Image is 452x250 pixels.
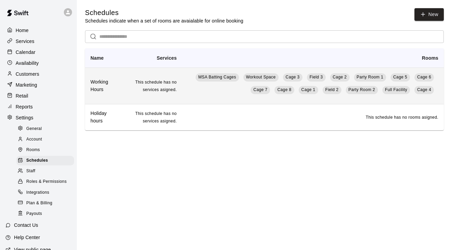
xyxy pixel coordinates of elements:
span: Full Facility [385,87,407,92]
a: General [16,123,77,134]
a: Retail [5,91,71,101]
a: Roles & Permissions [16,177,77,187]
p: Services [16,38,34,45]
a: Payouts [16,208,77,219]
a: Full Facility [382,86,410,94]
span: Schedules [26,157,48,164]
span: Roles & Permissions [26,178,67,185]
div: Staff [16,166,74,176]
a: Home [5,25,71,35]
span: Plan & Billing [26,200,52,207]
a: Cage 8 [274,86,294,94]
div: Payouts [16,209,74,219]
div: Rooms [16,145,74,155]
a: Workout Space [243,73,279,82]
a: Field 2 [323,86,341,94]
a: MSA Batting Cages [196,73,239,82]
div: Integrations [16,188,74,197]
p: Availability [16,60,39,67]
span: Party Room 2 [349,87,375,92]
table: simple table [85,48,444,130]
span: Cage 6 [417,75,431,79]
span: Cage 8 [277,87,291,92]
a: Settings [5,113,71,123]
p: Settings [16,114,33,121]
a: Cage 7 [251,86,270,94]
span: Cage 5 [393,75,407,79]
p: Contact Us [14,222,38,229]
p: Marketing [16,82,37,88]
span: This schedule has no rooms asigned. [366,115,438,120]
a: Staff [16,166,77,177]
a: Cage 3 [283,73,302,82]
a: Rooms [16,145,77,156]
a: Customers [5,69,71,79]
span: This schedule has no services asigned. [135,111,176,123]
span: Cage 2 [333,75,347,79]
a: Schedules [16,156,77,166]
a: Cage 5 [391,73,410,82]
div: Schedules [16,156,74,165]
p: Retail [16,92,28,99]
span: Staff [26,168,35,175]
a: Cage 1 [299,86,318,94]
div: Roles & Permissions [16,177,74,187]
b: Rooms [422,55,438,61]
a: New [414,8,444,21]
div: Plan & Billing [16,198,74,208]
a: Field 3 [307,73,326,82]
h6: Working Hours [90,78,116,93]
p: Customers [16,71,39,77]
span: Integrations [26,189,50,196]
a: Integrations [16,187,77,198]
b: Name [90,55,104,61]
div: General [16,124,74,134]
span: Payouts [26,210,42,217]
a: Cage 2 [330,73,350,82]
span: Cage 4 [417,87,431,92]
b: Services [157,55,177,61]
span: Rooms [26,147,40,153]
a: Services [5,36,71,46]
h5: Schedules [85,8,243,17]
a: Plan & Billing [16,198,77,208]
a: Reports [5,102,71,112]
span: MSA Batting Cages [198,75,236,79]
h6: Holiday hours [90,110,116,125]
p: Reports [16,103,33,110]
span: Cage 7 [253,87,267,92]
p: Schedules indicate when a set of rooms are avaialable for online booking [85,17,243,24]
a: Party Room 2 [346,86,378,94]
span: Field 2 [325,87,339,92]
span: This schedule has no services asigned. [135,80,176,92]
a: Calendar [5,47,71,57]
span: Account [26,136,42,143]
span: Field 3 [310,75,323,79]
a: Cage 4 [414,86,434,94]
a: Marketing [5,80,71,90]
p: Calendar [16,49,36,56]
a: Party Room 1 [354,73,386,82]
p: Home [16,27,29,34]
span: General [26,126,42,132]
span: Cage 3 [286,75,300,79]
a: Cage 6 [414,73,434,82]
span: Cage 1 [301,87,315,92]
a: Account [16,134,77,145]
div: Account [16,135,74,144]
p: Help Center [14,234,40,241]
span: Party Room 1 [357,75,383,79]
a: Availability [5,58,71,68]
span: Workout Space [246,75,276,79]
